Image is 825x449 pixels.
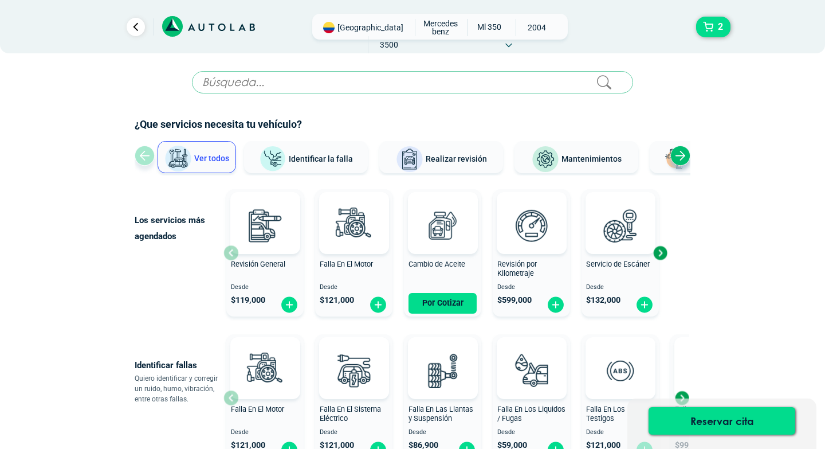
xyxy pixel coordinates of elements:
img: AD0BCuuxAAAAAElFTkSuQmCC [337,194,371,229]
span: Revisión General [231,260,285,268]
a: Ir al paso anterior [127,18,145,36]
img: Identificar la falla [259,146,286,173]
span: Mantenimientos [561,154,622,163]
span: Falla En El Motor [320,260,373,268]
img: diagnostic_suspension-v3.svg [417,345,467,396]
span: Desde [586,284,654,291]
div: Next slide [673,389,690,407]
input: Búsqueda... [192,71,633,93]
img: AD0BCuuxAAAAAElFTkSuQmCC [426,339,460,374]
span: Desde [586,429,654,436]
img: diagnostic_bombilla-v3.svg [328,345,379,396]
p: Los servicios más agendados [135,212,223,244]
span: MERCEDES BENZ [420,19,461,36]
img: escaner-v3.svg [595,200,645,251]
button: Falla En El Motor Desde $121,000 [315,189,392,317]
span: Ver todos [194,154,229,163]
span: Desde [320,284,388,291]
button: Mantenimientos [514,141,638,173]
button: Revisión General Desde $119,000 [226,189,304,317]
img: diagnostic_gota-de-sangre-v3.svg [506,345,556,396]
img: AD0BCuuxAAAAAElFTkSuQmCC [337,339,371,374]
button: Servicio de Escáner Desde $132,000 [582,189,659,317]
img: diagnostic_caja-de-cambios-v3.svg [683,345,734,396]
img: diagnostic_engine-v3.svg [328,200,379,251]
img: AD0BCuuxAAAAAElFTkSuQmCC [514,339,549,374]
img: revision_general-v3.svg [239,200,290,251]
span: 2 [715,17,726,37]
h2: ¿Que servicios necesita tu vehículo? [135,117,690,132]
span: Servicio de Escáner [586,260,650,268]
img: Latonería y Pintura [662,146,689,173]
span: $ 119,000 [231,295,265,305]
div: Next slide [651,244,669,261]
span: 2004 [516,19,557,36]
button: Identificar la falla [244,141,368,173]
button: Ver todos [158,141,236,173]
span: Cambio de Aceite [408,260,465,268]
p: Identificar fallas [135,357,223,373]
img: AD0BCuuxAAAAAElFTkSuQmCC [426,194,460,229]
span: Falla En Los Testigos [586,405,625,423]
span: $ 599,000 [497,295,532,305]
img: fi_plus-circle2.svg [547,296,565,314]
div: Next slide [670,146,690,166]
img: Mantenimientos [532,146,559,173]
img: AD0BCuuxAAAAAElFTkSuQmCC [514,194,549,229]
img: revision_por_kilometraje-v3.svg [506,200,556,251]
img: AD0BCuuxAAAAAElFTkSuQmCC [603,339,638,374]
span: Falla En Los Liquidos / Fugas [497,405,565,423]
img: fi_plus-circle2.svg [369,296,387,314]
span: Revisión por Kilometraje [497,260,537,278]
img: diagnostic_engine-v3.svg [239,345,290,396]
img: fi_plus-circle2.svg [280,296,298,314]
button: Por Cotizar [408,293,477,314]
span: Desde [231,284,299,291]
span: [GEOGRAPHIC_DATA] [337,22,403,33]
img: Flag of COLOMBIA [323,22,335,33]
span: Desde [408,429,477,436]
span: $ 132,000 [586,295,620,305]
img: cambio_de_aceite-v3.svg [417,200,467,251]
span: Realizar revisión [426,154,487,163]
button: Realizar revisión [379,141,503,173]
span: Identificar la falla [289,154,353,163]
span: Desde [231,429,299,436]
img: fi_plus-circle2.svg [635,296,654,314]
span: Desde [497,429,565,436]
p: Quiero identificar y corregir un ruido, humo, vibración, entre otras fallas. [135,373,223,404]
span: $ 121,000 [320,295,354,305]
button: 2 [696,17,730,37]
button: Revisión por Kilometraje Desde $599,000 [493,189,570,317]
span: Desde [497,284,565,291]
button: Cambio de Aceite Por Cotizar [404,189,481,317]
img: AD0BCuuxAAAAAElFTkSuQmCC [603,194,638,229]
button: Reservar cita [649,407,795,435]
span: ML 350 [468,19,509,35]
span: Falla En El Motor [231,405,284,413]
span: Desde [320,429,388,436]
img: AD0BCuuxAAAAAElFTkSuQmCC [248,339,282,374]
span: Falla En Las Llantas y Suspensión [408,405,473,423]
img: Realizar revisión [396,146,423,173]
img: Ver todos [164,145,192,173]
span: 3500 [368,36,409,53]
img: diagnostic_diagnostic_abs-v3.svg [595,345,645,396]
img: AD0BCuuxAAAAAElFTkSuQmCC [248,194,282,229]
span: Falla En El Sistema Eléctrico [320,405,381,423]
